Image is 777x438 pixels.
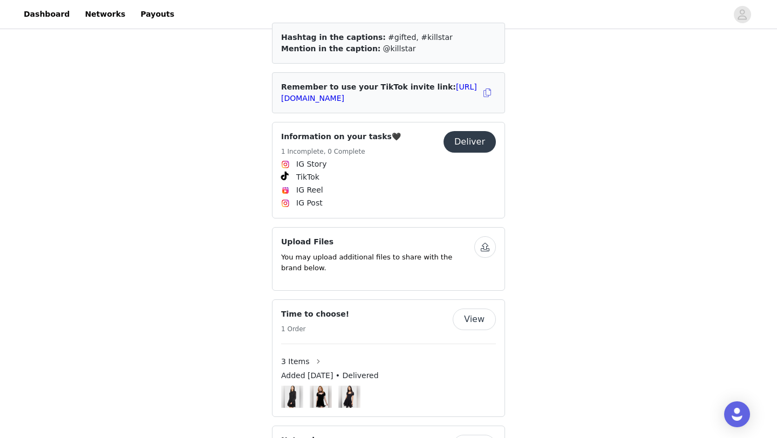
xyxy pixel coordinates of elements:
h4: Information on your tasks🖤 [281,131,401,142]
a: Dashboard [17,2,76,26]
span: IG Story [296,159,326,170]
div: Time to choose! [272,299,505,417]
img: Begone Long Sleeve Mini Dress [BLACK] [285,386,299,408]
button: View [453,309,496,330]
h5: 1 Order [281,324,349,334]
span: 3 Items [281,356,310,367]
a: Payouts [134,2,181,26]
div: Information on your tasks🖤 [272,122,505,218]
h4: Time to choose! [281,309,349,320]
span: Remember to use your TikTok invite link: [281,83,477,102]
p: You may upload additional files to share with the brand below. [281,252,474,273]
a: Networks [78,2,132,26]
div: Open Intercom Messenger [724,401,750,427]
img: Image Background Blur [338,383,360,410]
div: avatar [737,6,747,23]
span: #gifted, #killstar [388,33,453,42]
span: @killstar [383,44,416,53]
span: IG Reel [296,184,323,196]
span: Mention in the caption: [281,44,380,53]
img: Instagram Icon [281,160,290,169]
img: Image Background Blur [281,383,303,410]
img: Instagram Reels Icon [281,186,290,195]
span: Added [DATE] • Delivered [281,370,379,381]
img: Draculana Skater Dress [B] [342,386,357,408]
img: Julienne Velvet Keyhole Dress [B] [313,386,328,408]
span: TikTok [296,172,319,183]
span: Hashtag in the captions: [281,33,386,42]
h5: 1 Incomplete, 0 Complete [281,147,401,156]
button: Deliver [444,131,496,153]
img: Image Background Blur [310,383,332,410]
h4: Upload Files [281,236,474,248]
span: IG Post [296,197,323,209]
img: Instagram Icon [281,199,290,208]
